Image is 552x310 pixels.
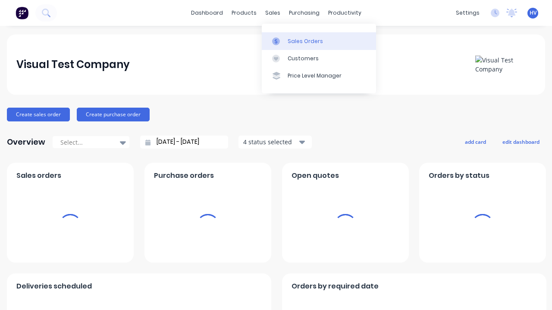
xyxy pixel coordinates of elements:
[7,108,70,121] button: Create sales order
[16,170,61,181] span: Sales orders
[16,56,130,73] div: Visual Test Company
[292,281,379,291] span: Orders by required date
[288,72,342,80] div: Price Level Manager
[262,67,376,84] a: Price Level Manager
[154,170,214,181] span: Purchase orders
[243,137,298,146] div: 4 status selected
[16,6,28,19] img: Factory
[324,6,366,19] div: productivity
[452,6,484,19] div: settings
[262,32,376,50] a: Sales Orders
[261,6,285,19] div: sales
[292,170,339,181] span: Open quotes
[288,55,319,62] div: Customers
[187,6,227,19] a: dashboard
[77,108,150,121] button: Create purchase order
[429,170,489,181] span: Orders by status
[238,136,312,149] button: 4 status selected
[262,50,376,67] a: Customers
[475,56,536,74] img: Visual Test Company
[16,281,92,291] span: Deliveries scheduled
[530,9,536,17] span: HV
[497,136,545,147] button: edit dashboard
[288,37,323,45] div: Sales Orders
[7,133,45,151] div: Overview
[285,6,324,19] div: purchasing
[459,136,492,147] button: add card
[227,6,261,19] div: products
